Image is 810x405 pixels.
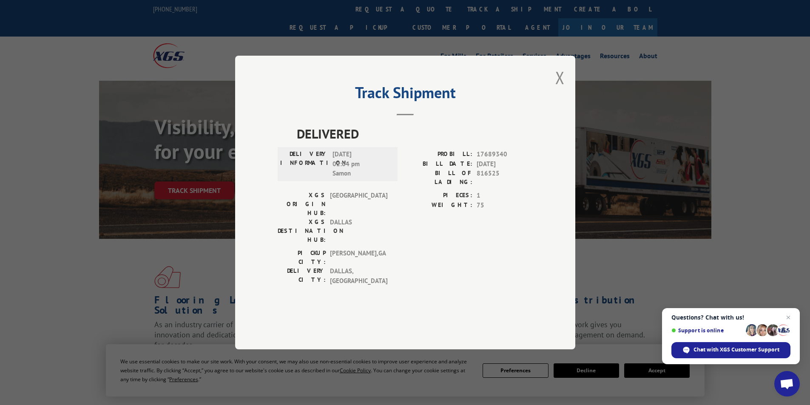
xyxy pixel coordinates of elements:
label: DELIVERY CITY: [278,266,326,286]
span: Close chat [783,312,793,323]
span: Questions? Chat with us! [671,314,790,321]
span: [GEOGRAPHIC_DATA] [330,191,387,218]
span: Chat with XGS Customer Support [693,346,779,354]
button: Close modal [555,66,565,89]
label: WEIGHT: [405,201,472,210]
label: XGS ORIGIN HUB: [278,191,326,218]
div: Chat with XGS Customer Support [671,342,790,358]
label: PICKUP CITY: [278,249,326,266]
span: [DATE] 02:04 pm Samon [333,150,390,178]
span: DALLAS , [GEOGRAPHIC_DATA] [330,266,387,286]
label: PROBILL: [405,150,472,159]
label: DELIVERY INFORMATION: [280,150,328,178]
span: 75 [477,201,533,210]
span: 1 [477,191,533,201]
span: DALLAS [330,218,387,244]
label: XGS DESTINATION HUB: [278,218,326,244]
div: Open chat [774,371,800,397]
h2: Track Shipment [278,87,533,103]
label: PIECES: [405,191,472,201]
span: [PERSON_NAME] , GA [330,249,387,266]
label: BILL DATE: [405,159,472,169]
span: DELIVERED [297,124,533,143]
span: Support is online [671,327,743,334]
span: 17689340 [477,150,533,159]
span: 816525 [477,169,533,187]
span: [DATE] [477,159,533,169]
label: BILL OF LADING: [405,169,472,187]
